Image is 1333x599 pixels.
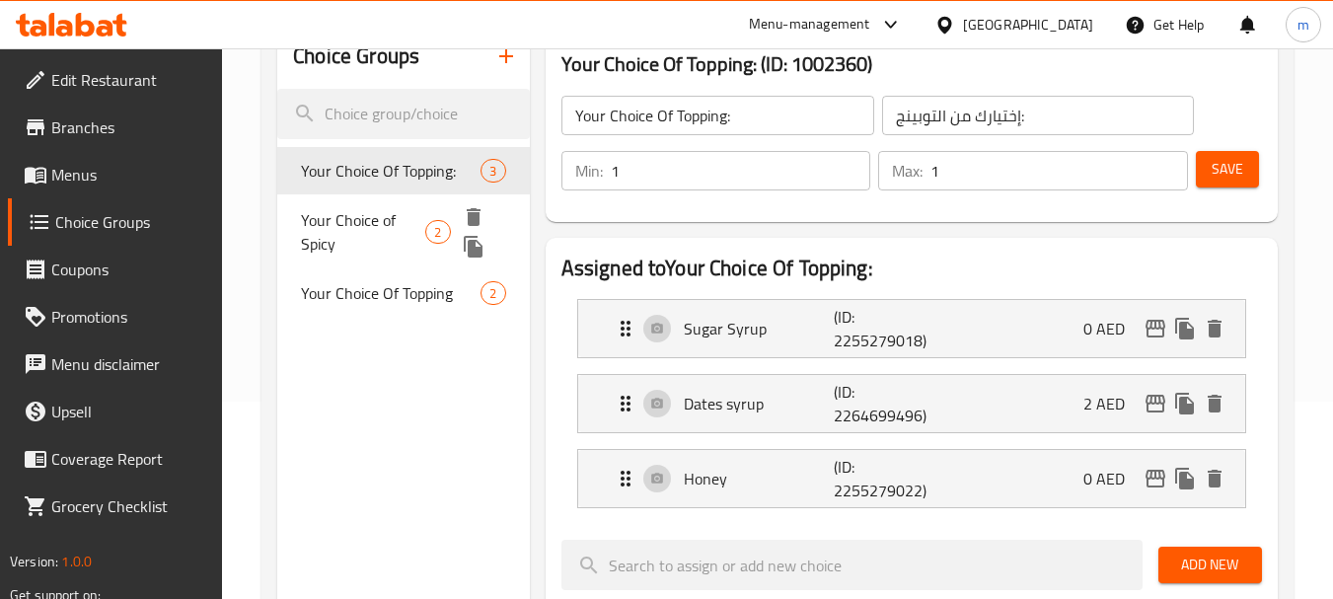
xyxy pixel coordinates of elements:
a: Branches [8,104,223,151]
span: Your Choice Of Topping [301,281,481,305]
button: duplicate [1170,464,1200,493]
span: 2 [481,284,504,303]
p: 2 AED [1083,392,1141,415]
button: duplicate [1170,389,1200,418]
li: Expand [561,291,1262,366]
div: Your Choice of Spicy2deleteduplicate [277,194,529,269]
a: Coverage Report [8,435,223,483]
span: Promotions [51,305,207,329]
div: Choices [481,159,505,183]
a: Menu disclaimer [8,340,223,388]
span: Branches [51,115,207,139]
a: Promotions [8,293,223,340]
span: Version: [10,549,58,574]
span: 2 [426,223,449,242]
div: Expand [578,300,1245,357]
button: delete [459,202,488,232]
li: Expand [561,366,1262,441]
div: Expand [578,375,1245,432]
p: Sugar Syrup [684,317,835,340]
button: Save [1196,151,1259,187]
button: edit [1141,389,1170,418]
p: 0 AED [1083,317,1141,340]
a: Choice Groups [8,198,223,246]
li: Expand [561,441,1262,516]
span: Your Choice of Spicy [301,208,425,256]
div: Your Choice Of Topping2 [277,269,529,317]
p: 0 AED [1083,467,1141,490]
span: Grocery Checklist [51,494,207,518]
p: Dates syrup [684,392,835,415]
a: Coupons [8,246,223,293]
span: m [1297,14,1309,36]
p: Honey [684,467,835,490]
button: delete [1200,464,1229,493]
span: 3 [481,162,504,181]
p: Min: [575,159,603,183]
span: Save [1212,157,1243,182]
button: Add New [1158,547,1262,583]
span: Menus [51,163,207,187]
button: delete [1200,389,1229,418]
div: [GEOGRAPHIC_DATA] [963,14,1093,36]
p: (ID: 2264699496) [834,380,934,427]
input: search [561,540,1143,590]
h3: Your Choice Of Topping: (ID: 1002360) [561,48,1262,80]
a: Edit Restaurant [8,56,223,104]
button: delete [1200,314,1229,343]
button: edit [1141,314,1170,343]
span: Menu disclaimer [51,352,207,376]
span: Upsell [51,400,207,423]
p: (ID: 2255279018) [834,305,934,352]
a: Upsell [8,388,223,435]
p: Max: [892,159,923,183]
div: Your Choice Of Topping:3 [277,147,529,194]
span: Choice Groups [55,210,207,234]
h2: Choice Groups [293,41,419,71]
button: duplicate [459,232,488,262]
span: Coupons [51,258,207,281]
h2: Assigned to Your Choice Of Topping: [561,254,1262,283]
div: Choices [481,281,505,305]
span: Your Choice Of Topping: [301,159,481,183]
span: Coverage Report [51,447,207,471]
div: Expand [578,450,1245,507]
span: 1.0.0 [61,549,92,574]
button: duplicate [1170,314,1200,343]
div: Menu-management [749,13,870,37]
span: Add New [1174,553,1246,577]
input: search [277,89,529,139]
span: Edit Restaurant [51,68,207,92]
a: Menus [8,151,223,198]
p: (ID: 2255279022) [834,455,934,502]
a: Grocery Checklist [8,483,223,530]
button: edit [1141,464,1170,493]
div: Choices [425,220,450,244]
